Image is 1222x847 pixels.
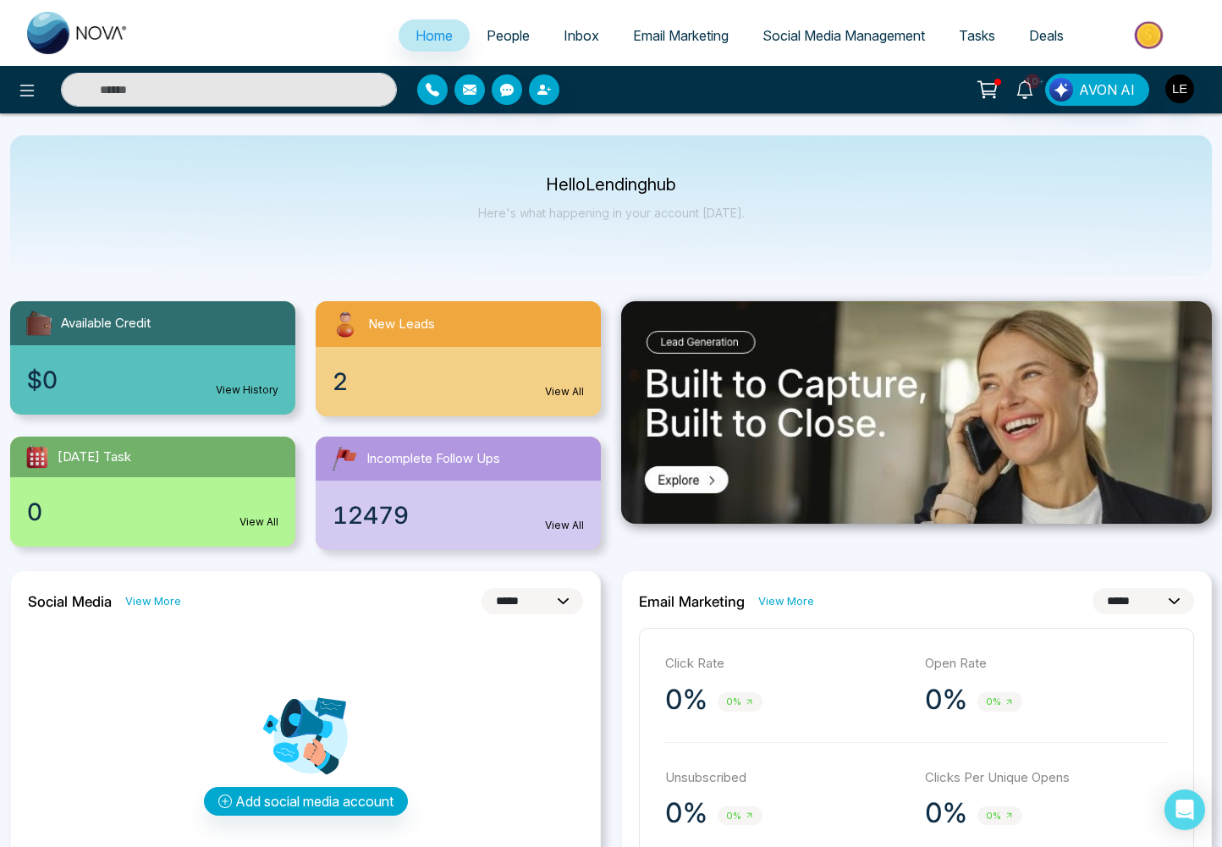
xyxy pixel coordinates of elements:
p: Here's what happening in your account [DATE]. [478,206,745,220]
span: 0% [977,806,1022,826]
a: Inbox [547,19,616,52]
p: Unsubscribed [665,768,908,788]
a: Incomplete Follow Ups12479View All [305,437,611,550]
span: New Leads [368,315,435,334]
p: Clicks Per Unique Opens [925,768,1168,788]
a: 10+ [1005,74,1045,103]
p: 0% [925,683,967,717]
img: User Avatar [1165,74,1194,103]
img: followUps.svg [329,443,360,474]
div: Open Intercom Messenger [1164,789,1205,830]
span: AVON AI [1079,80,1135,100]
span: $0 [27,362,58,398]
a: View All [239,514,278,530]
span: Email Marketing [633,27,729,44]
p: Click Rate [665,654,908,674]
p: 0% [665,683,707,717]
span: 0% [977,692,1022,712]
img: Market-place.gif [1089,16,1212,54]
span: 0 [27,494,42,530]
img: Analytics png [263,694,348,778]
span: Social Media Management [762,27,925,44]
a: Email Marketing [616,19,746,52]
span: People [487,27,530,44]
img: availableCredit.svg [24,308,54,338]
span: Tasks [959,27,995,44]
a: Tasks [942,19,1012,52]
a: Deals [1012,19,1081,52]
a: View More [758,593,814,609]
span: Incomplete Follow Ups [366,449,500,469]
a: View All [545,384,584,399]
a: View History [216,382,278,398]
button: Add social media account [204,787,408,816]
a: New Leads2View All [305,301,611,416]
p: 0% [925,796,967,830]
span: 0% [718,692,762,712]
h2: Social Media [28,593,112,610]
span: Inbox [564,27,599,44]
img: Lead Flow [1049,78,1073,102]
p: Open Rate [925,654,1168,674]
span: 12479 [333,498,409,533]
a: View All [545,518,584,533]
p: Hello Lendinghub [478,178,745,192]
button: AVON AI [1045,74,1149,106]
span: Home [416,27,453,44]
span: Deals [1029,27,1064,44]
p: 0% [665,796,707,830]
img: newLeads.svg [329,308,361,340]
span: 0% [718,806,762,826]
span: Available Credit [61,314,151,333]
a: View More [125,593,181,609]
img: Nova CRM Logo [27,12,129,54]
span: [DATE] Task [58,448,131,467]
span: 10+ [1025,74,1040,89]
span: 2 [333,364,348,399]
a: People [470,19,547,52]
img: todayTask.svg [24,443,51,470]
h2: Email Marketing [639,593,745,610]
img: . [621,301,1212,524]
a: Social Media Management [746,19,942,52]
a: Home [399,19,470,52]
